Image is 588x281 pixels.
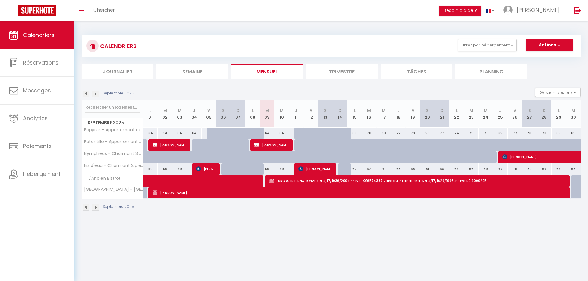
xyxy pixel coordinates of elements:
[303,100,318,128] th: 12
[23,87,51,94] span: Messages
[514,108,516,113] abbr: V
[552,128,566,139] div: 67
[552,163,566,175] div: 65
[85,102,140,113] input: Rechercher un logement...
[376,163,391,175] div: 61
[202,100,216,128] th: 05
[306,64,378,79] li: Trimestre
[439,6,481,16] button: Besoin d'aide ?
[103,91,134,96] p: Septembre 2025
[231,64,303,79] li: Mensuel
[420,100,435,128] th: 20
[254,139,288,151] span: [PERSON_NAME]
[381,64,452,79] li: Tâches
[484,108,488,113] abbr: M
[464,100,479,128] th: 23
[479,163,493,175] div: 69
[435,128,450,139] div: 77
[156,64,228,79] li: Semaine
[269,175,562,187] span: EURODO INTERNATIONAL SRL J/17/1036/2004 nr tva R016574387 Vandoru International SRL J/17/1629/199...
[295,108,297,113] abbr: J
[522,128,537,139] div: 91
[566,163,581,175] div: 63
[464,163,479,175] div: 66
[158,128,172,139] div: 64
[426,108,429,113] abbr: S
[376,100,391,128] th: 17
[338,108,341,113] abbr: D
[260,163,274,175] div: 59
[143,163,158,175] div: 59
[522,163,537,175] div: 89
[526,39,573,51] button: Actions
[391,163,406,175] div: 63
[522,100,537,128] th: 27
[82,118,143,127] span: Septembre 2025
[274,163,289,175] div: 59
[153,139,186,151] span: [PERSON_NAME]
[455,64,527,79] li: Planning
[163,108,167,113] abbr: M
[280,108,284,113] abbr: M
[420,128,435,139] div: 93
[571,108,575,113] abbr: M
[99,39,137,53] h3: CALENDRIERS
[83,151,144,156] span: Nymphéas - Charmant 3 pièces centre village
[318,100,333,128] th: 13
[153,187,560,198] span: [PERSON_NAME]
[265,108,269,113] abbr: M
[362,163,377,175] div: 62
[420,163,435,175] div: 81
[493,100,508,128] th: 25
[143,100,158,128] th: 01
[143,128,158,139] div: 64
[23,142,52,150] span: Paiements
[574,7,581,14] img: logout
[458,39,517,51] button: Filtrer par hébergement
[207,108,210,113] abbr: V
[376,128,391,139] div: 69
[405,128,420,139] div: 78
[405,163,420,175] div: 68
[324,108,327,113] abbr: S
[231,100,245,128] th: 07
[405,100,420,128] th: 19
[508,163,522,175] div: 75
[508,128,522,139] div: 77
[172,163,187,175] div: 59
[537,100,552,128] th: 28
[464,128,479,139] div: 75
[391,100,406,128] th: 18
[499,108,502,113] abbr: J
[537,163,552,175] div: 69
[347,163,362,175] div: 60
[449,163,464,175] div: 65
[382,108,386,113] abbr: M
[449,100,464,128] th: 22
[23,114,48,122] span: Analytics
[216,100,231,128] th: 06
[83,187,144,192] span: [GEOGRAPHIC_DATA] - [GEOGRAPHIC_DATA]
[260,100,274,128] th: 09
[493,128,508,139] div: 69
[172,100,187,128] th: 03
[193,108,195,113] abbr: J
[245,100,260,128] th: 08
[347,100,362,128] th: 15
[508,100,522,128] th: 26
[236,108,239,113] abbr: D
[479,100,493,128] th: 24
[18,5,56,16] img: Super Booking
[158,163,172,175] div: 59
[252,108,254,113] abbr: L
[187,128,202,139] div: 64
[362,100,377,128] th: 16
[502,151,587,163] span: [PERSON_NAME]
[469,108,473,113] abbr: M
[149,108,151,113] abbr: L
[552,100,566,128] th: 29
[412,108,414,113] abbr: V
[83,175,122,182] span: L'Ancien Bistrot
[83,128,144,132] span: Papyrus - Appartement centre village 4 voyageurs
[158,100,172,128] th: 02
